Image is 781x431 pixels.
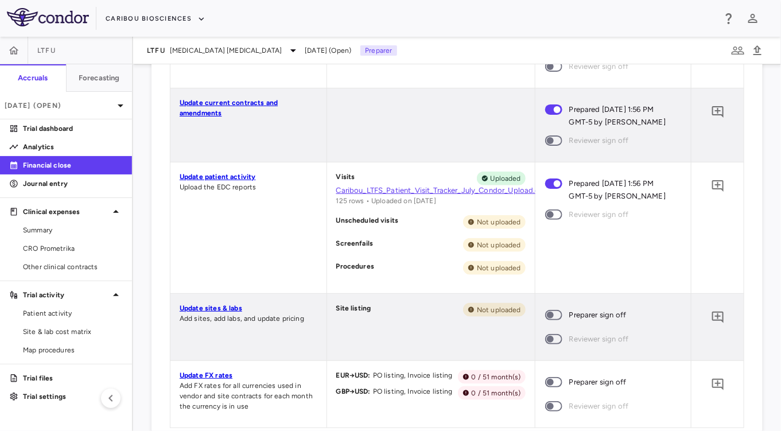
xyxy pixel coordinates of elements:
[472,240,526,250] span: Not uploaded
[5,100,114,111] p: [DATE] (Open)
[336,172,355,185] p: Visits
[170,45,282,56] span: [MEDICAL_DATA] [MEDICAL_DATA]
[180,314,304,323] span: Add sites, add labs, and update pricing
[336,215,399,229] p: Unscheduled visits
[180,99,278,117] a: Update current contracts and amendments
[180,304,242,312] a: Update sites & labs
[18,73,48,83] h6: Accruals
[180,183,256,191] span: Upload the EDC reports
[180,371,232,379] a: Update FX rates
[711,179,725,193] svg: Add comment
[711,378,725,391] svg: Add comment
[708,375,728,394] button: Add comment
[371,387,453,395] span: PO listing, Invoice listing
[305,45,351,56] span: [DATE] (Open)
[569,376,627,389] span: Preparer sign off
[569,60,629,73] span: Reviewer sign off
[23,345,123,355] span: Map procedures
[371,371,453,379] span: PO listing, Invoice listing
[708,308,728,327] button: Add comment
[23,391,123,402] p: Trial settings
[180,173,255,181] a: Update patient activity
[23,290,109,300] p: Trial activity
[23,262,123,272] span: Other clinical contracts
[711,310,725,324] svg: Add comment
[23,373,123,383] p: Trial files
[336,261,375,275] p: Procedures
[467,372,526,382] span: 0 / 51 month(s)
[23,225,123,235] span: Summary
[708,176,728,196] button: Add comment
[569,400,629,413] span: Reviewer sign off
[472,263,526,273] span: Not uploaded
[467,388,526,398] span: 0 / 51 month(s)
[336,387,371,395] span: GBP → USD :
[336,371,371,379] span: EUR → USD :
[708,102,728,122] button: Add comment
[37,46,56,55] span: LTFU
[336,303,371,317] p: Site listing
[23,178,123,189] p: Journal entry
[569,134,629,147] span: Reviewer sign off
[569,208,629,221] span: Reviewer sign off
[486,173,526,184] span: Uploaded
[336,185,526,196] a: Caribou_LTFS_Patient_Visit_Tracker_July_Condor_Upload.csv
[336,197,436,205] span: 125 rows • Uploaded on [DATE]
[569,333,629,345] span: Reviewer sign off
[23,207,109,217] p: Clinical expenses
[106,10,205,28] button: Caribou Biosciences
[569,309,627,321] span: Preparer sign off
[360,45,397,56] p: Preparer
[472,217,526,227] span: Not uploaded
[23,308,123,319] span: Patient activity
[79,73,120,83] h6: Forecasting
[23,160,123,170] p: Financial close
[472,305,526,315] span: Not uploaded
[180,382,313,410] span: Add FX rates for all currencies used in vendor and site contracts for each month the currency is ...
[711,105,725,119] svg: Add comment
[23,142,123,152] p: Analytics
[23,243,123,254] span: CRO Prometrika
[336,238,374,252] p: Screenfails
[7,8,89,26] img: logo-full-SnFGN8VE.png
[147,46,165,55] span: LTFU
[569,177,673,203] span: Prepared [DATE] 1:56 PM GMT-5 by [PERSON_NAME]
[23,327,123,337] span: Site & lab cost matrix
[569,103,673,129] span: Prepared [DATE] 1:56 PM GMT-5 by [PERSON_NAME]
[23,123,123,134] p: Trial dashboard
